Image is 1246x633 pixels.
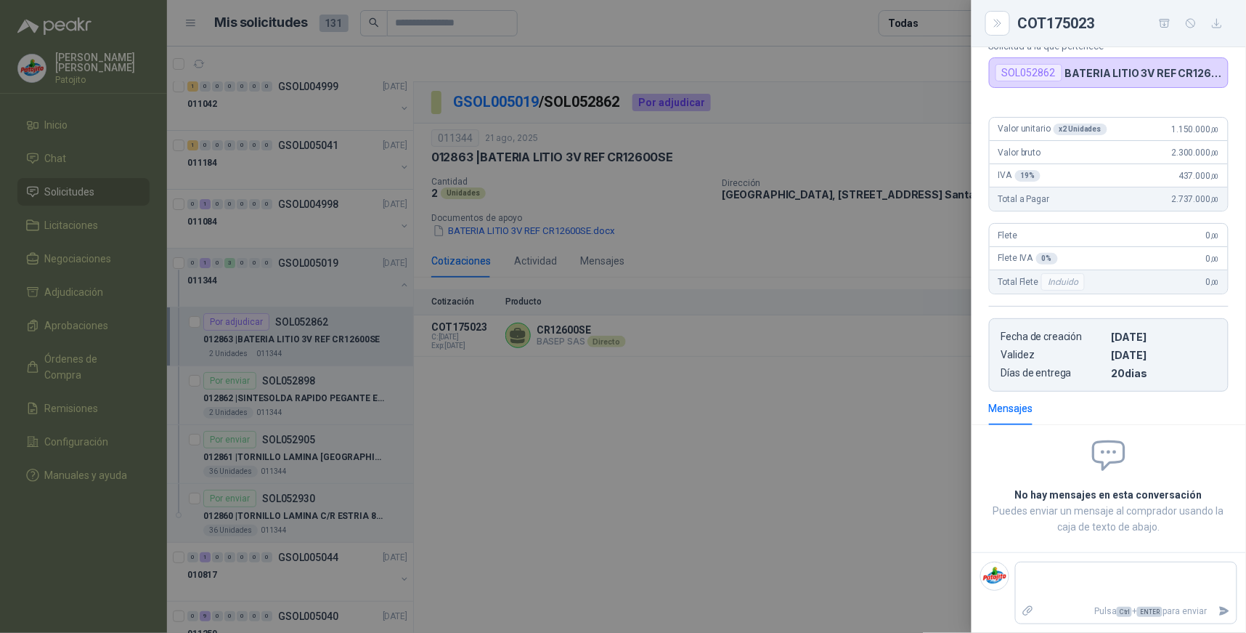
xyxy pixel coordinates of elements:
[989,15,1006,32] button: Close
[1206,277,1219,287] span: 0
[1112,349,1216,361] p: [DATE]
[1041,273,1085,291] div: Incluido
[1016,599,1041,624] label: Adjuntar archivos
[1172,148,1219,158] span: 2.300.000
[989,487,1229,503] h2: No hay mensajes en esta conversación
[995,64,1062,81] div: SOL052862
[998,148,1041,158] span: Valor bruto
[1210,172,1219,180] span: ,00
[1112,331,1216,343] p: [DATE]
[1036,253,1058,265] div: 0 %
[1178,171,1219,181] span: 437.000
[981,563,1009,590] img: Company Logo
[1001,367,1106,379] p: Días de entrega
[1018,12,1229,35] div: COT175023
[1065,67,1222,79] p: BATERIA LITIO 3V REF CR12600SE
[998,273,1088,291] span: Total Flete
[1206,230,1219,241] span: 0
[998,124,1107,135] span: Valor unitario
[998,194,1049,204] span: Total a Pagar
[1041,599,1213,624] p: Pulsa + para enviar
[1210,278,1219,286] span: ,00
[1172,194,1219,204] span: 2.737.000
[1210,255,1219,263] span: ,00
[1210,195,1219,203] span: ,00
[989,400,1033,416] div: Mensajes
[1210,126,1219,134] span: ,00
[998,170,1041,182] span: IVA
[1210,232,1219,240] span: ,00
[1112,367,1216,379] p: 20 dias
[989,503,1229,535] p: Puedes enviar un mensaje al comprador usando la caja de texto de abajo.
[1015,170,1041,182] div: 19 %
[998,230,1017,241] span: Flete
[1117,607,1132,617] span: Ctrl
[1172,124,1219,134] span: 1.150.000
[1137,607,1162,617] span: ENTER
[1054,124,1107,135] div: x 2 Unidades
[998,253,1058,265] span: Flete IVA
[1206,254,1219,264] span: 0
[1001,331,1106,343] p: Fecha de creación
[1210,149,1219,157] span: ,00
[1213,599,1237,624] button: Enviar
[1001,349,1106,361] p: Validez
